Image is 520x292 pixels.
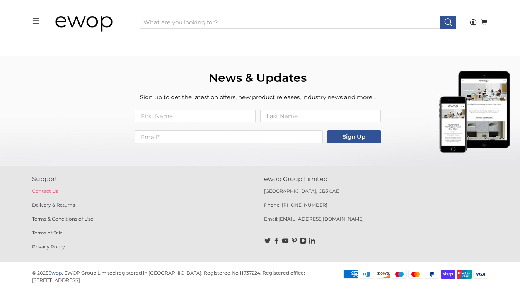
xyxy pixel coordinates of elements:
p: © 2025 . [32,270,63,276]
a: Delivery & Returns [32,202,75,208]
p: [GEOGRAPHIC_DATA], CB3 0AE [264,188,488,202]
a: Privacy Policy [32,244,65,250]
button: Sign Up [327,130,381,143]
a: [EMAIL_ADDRESS][DOMAIN_NAME] [278,216,364,222]
p: EWOP Group Limited registered in [GEOGRAPHIC_DATA]. Registered No 11737224. Registered office: [S... [32,270,305,283]
p: Email: [264,216,488,229]
input: Last Name [260,110,381,123]
p: Sign up to get the latest on offers, new product releases, industry news and more... [135,93,381,102]
p: Phone: [PHONE_NUMBER] [264,202,488,216]
input: Email* [135,130,323,143]
input: What are you looking for? [140,16,441,29]
p: Support [32,175,256,184]
a: Terms of Sale [32,230,63,236]
input: First Name [135,110,255,123]
p: ewop Group Limited [264,175,488,184]
a: Contact Us [32,188,58,194]
h2: News & Updates [135,71,381,85]
a: Terms & Conditions of Use [32,216,93,222]
a: Ewop [48,270,62,276]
